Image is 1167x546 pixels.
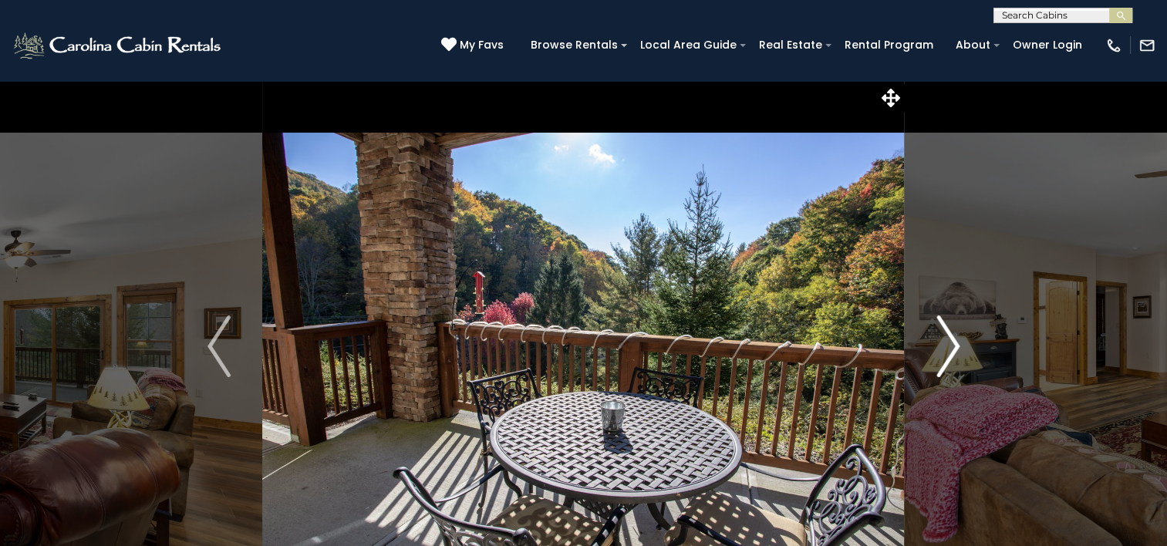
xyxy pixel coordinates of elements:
a: My Favs [441,37,508,54]
a: Real Estate [751,33,830,57]
a: Local Area Guide [632,33,744,57]
img: phone-regular-white.png [1105,37,1122,54]
a: Owner Login [1005,33,1090,57]
img: mail-regular-white.png [1138,37,1155,54]
a: Rental Program [837,33,941,57]
img: White-1-2.png [12,30,225,61]
img: arrow [936,315,960,377]
span: My Favs [460,37,504,53]
a: About [948,33,998,57]
a: Browse Rentals [523,33,626,57]
img: arrow [207,315,231,377]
